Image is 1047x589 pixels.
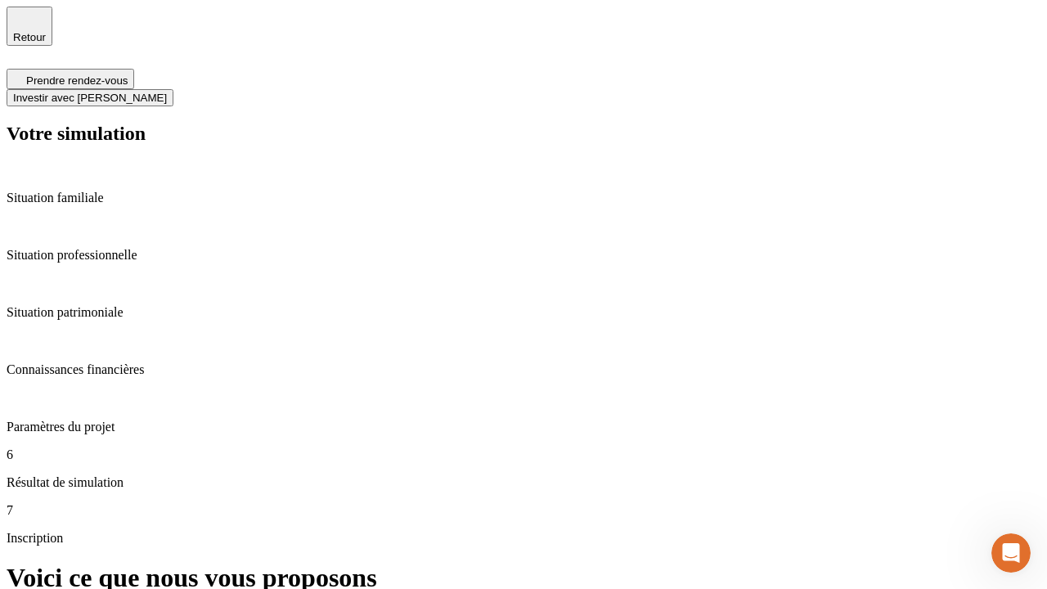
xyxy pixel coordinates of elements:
[7,475,1040,490] p: Résultat de simulation
[7,362,1040,377] p: Connaissances financières
[26,74,128,87] span: Prendre rendez-vous
[7,191,1040,205] p: Situation familiale
[7,89,173,106] button: Investir avec [PERSON_NAME]
[7,69,134,89] button: Prendre rendez-vous
[13,31,46,43] span: Retour
[7,420,1040,434] p: Paramètres du projet
[7,7,52,46] button: Retour
[991,533,1031,573] iframe: Intercom live chat
[7,531,1040,546] p: Inscription
[13,92,167,104] span: Investir avec [PERSON_NAME]
[7,248,1040,263] p: Situation professionnelle
[7,123,1040,145] h2: Votre simulation
[7,305,1040,320] p: Situation patrimoniale
[7,447,1040,462] p: 6
[7,503,1040,518] p: 7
